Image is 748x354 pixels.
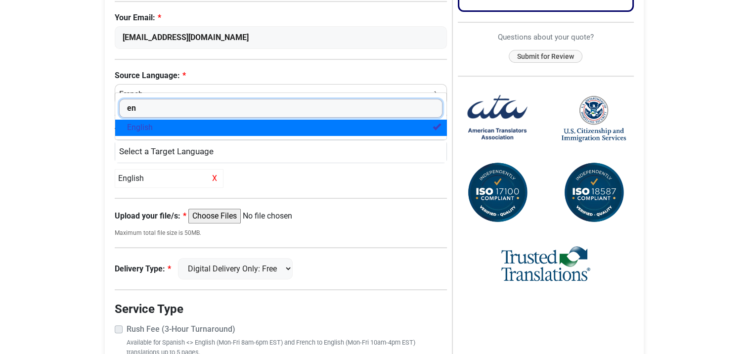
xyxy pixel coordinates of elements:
[562,95,626,143] img: United States Citizenship and Immigration Services Logo
[115,169,223,188] div: English
[115,210,186,222] label: Upload your file/s:
[119,99,443,118] input: Search
[501,245,590,284] img: Trusted Translations Logo
[458,33,634,42] h6: Questions about your quote?
[465,161,529,225] img: ISO 17100 Compliant Certification
[115,300,447,318] legend: Service Type
[127,324,235,334] strong: Rush Fee (3-Hour Turnaround)
[509,50,582,63] button: Submit for Review
[115,70,447,82] label: Source Language:
[120,145,437,158] div: English
[465,87,529,151] img: American Translators Association Logo
[127,122,153,133] span: English
[115,228,447,237] small: Maximum total file size is 50MB.
[115,140,447,164] button: English
[562,161,626,225] img: ISO 18587 Compliant Certification
[115,26,447,49] input: Enter Your Email
[210,173,220,184] span: X
[115,263,171,275] label: Delivery Type:
[115,12,447,24] label: Your Email:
